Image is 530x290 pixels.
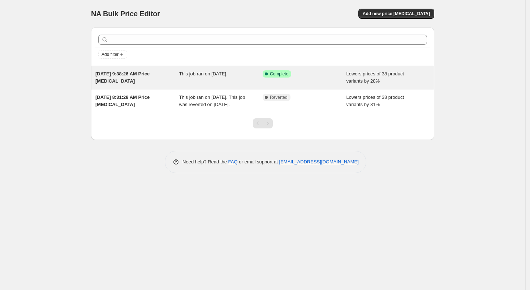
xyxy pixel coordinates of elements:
[91,10,160,18] span: NA Bulk Price Editor
[270,95,288,100] span: Reverted
[346,71,404,84] span: Lowers prices of 38 product variants by 28%
[363,11,430,17] span: Add new price [MEDICAL_DATA]
[179,71,228,76] span: This job ran on [DATE].
[95,71,150,84] span: [DATE] 9:38:26 AM Price [MEDICAL_DATA]
[253,118,273,128] nav: Pagination
[279,159,359,164] a: [EMAIL_ADDRESS][DOMAIN_NAME]
[182,159,228,164] span: Need help? Read the
[238,159,279,164] span: or email support at
[346,95,404,107] span: Lowers prices of 38 product variants by 31%
[358,9,434,19] button: Add new price [MEDICAL_DATA]
[102,52,119,57] span: Add filter
[179,95,245,107] span: This job ran on [DATE]. This job was reverted on [DATE].
[270,71,288,77] span: Complete
[95,95,150,107] span: [DATE] 8:31:28 AM Price [MEDICAL_DATA]
[98,50,127,59] button: Add filter
[228,159,238,164] a: FAQ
